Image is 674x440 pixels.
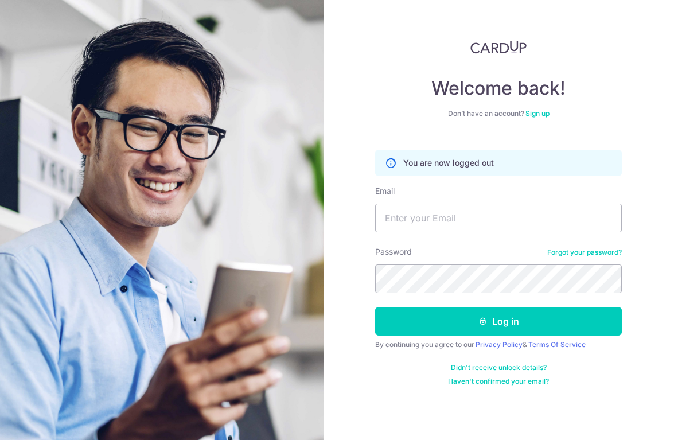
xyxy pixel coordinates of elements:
[375,307,622,336] button: Log in
[528,340,586,349] a: Terms Of Service
[476,340,523,349] a: Privacy Policy
[375,246,412,258] label: Password
[375,340,622,349] div: By continuing you agree to our &
[547,248,622,257] a: Forgot your password?
[451,363,547,372] a: Didn't receive unlock details?
[375,109,622,118] div: Don’t have an account?
[375,185,395,197] label: Email
[448,377,549,386] a: Haven't confirmed your email?
[403,157,494,169] p: You are now logged out
[375,204,622,232] input: Enter your Email
[525,109,550,118] a: Sign up
[470,40,527,54] img: CardUp Logo
[375,77,622,100] h4: Welcome back!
